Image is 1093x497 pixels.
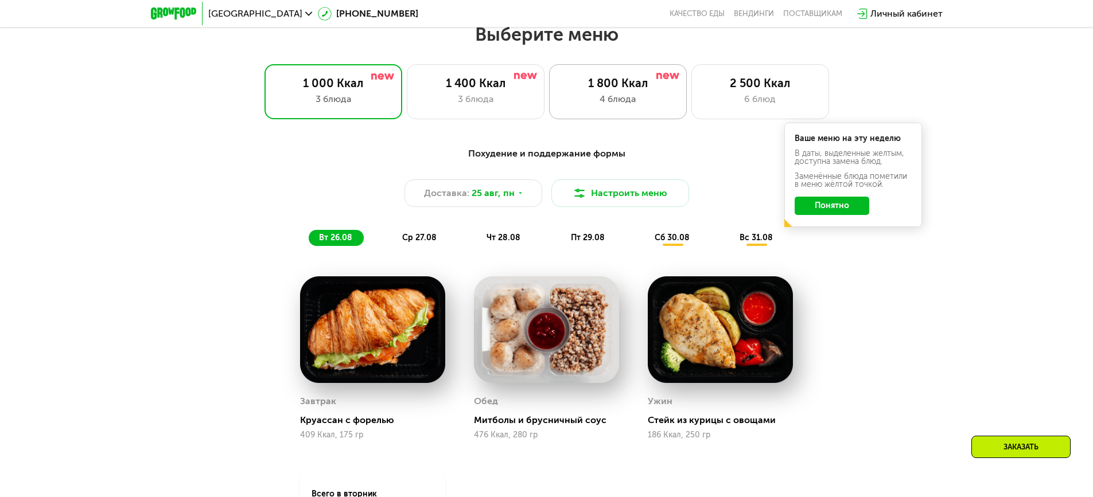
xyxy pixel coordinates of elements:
div: Стейк из курицы с овощами [648,414,802,426]
span: ср 27.08 [402,233,437,242]
div: Заказать [971,436,1071,458]
div: Митболы и брусничный соус [474,414,628,426]
span: чт 28.08 [487,233,520,242]
div: 4 блюда [561,92,675,106]
div: Ужин [648,393,672,410]
div: В даты, выделенные желтым, доступна замена блюд. [795,150,912,166]
div: Личный кабинет [870,7,943,21]
span: 25 авг, пн [472,186,515,200]
div: Обед [474,393,498,410]
a: Вендинги [734,9,774,18]
div: 6 блюд [703,92,817,106]
span: пт 29.08 [571,233,605,242]
div: 1 400 Ккал [419,76,532,90]
button: Настроить меню [551,179,689,207]
span: [GEOGRAPHIC_DATA] [208,9,302,18]
div: Завтрак [300,393,336,410]
div: Похудение и поддержание формы [207,147,886,161]
div: 1 800 Ккал [561,76,675,90]
span: вт 26.08 [319,233,352,242]
span: сб 30.08 [655,233,690,242]
button: Понятно [795,197,869,215]
div: 1 000 Ккал [277,76,390,90]
div: Заменённые блюда пометили в меню жёлтой точкой. [795,173,912,189]
a: Качество еды [670,9,725,18]
a: [PHONE_NUMBER] [318,7,418,21]
div: поставщикам [783,9,842,18]
div: 3 блюда [277,92,390,106]
span: вс 31.08 [740,233,773,242]
div: 186 Ккал, 250 гр [648,431,793,440]
div: Ваше меню на эту неделю [795,135,912,143]
h2: Выберите меню [37,23,1056,46]
span: Доставка: [424,186,469,200]
div: 409 Ккал, 175 гр [300,431,445,440]
div: 2 500 Ккал [703,76,817,90]
div: Круассан с форелью [300,414,454,426]
div: 476 Ккал, 280 гр [474,431,619,440]
div: 3 блюда [419,92,532,106]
